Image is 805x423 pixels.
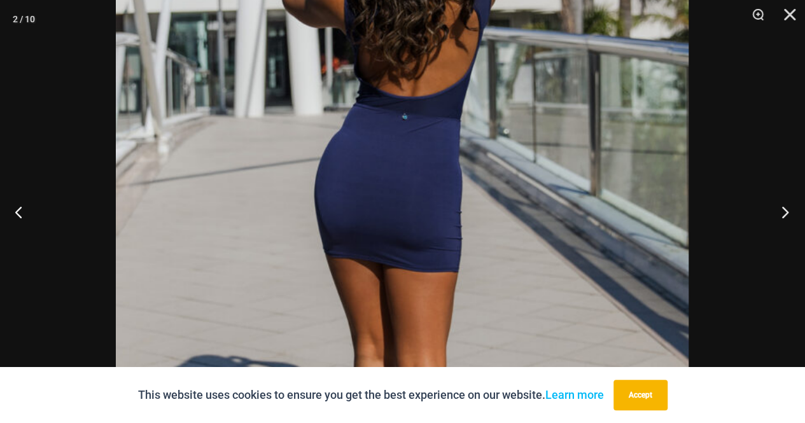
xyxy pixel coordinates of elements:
p: This website uses cookies to ensure you get the best experience on our website. [138,385,604,405]
button: Next [757,180,805,244]
a: Learn more [545,388,604,401]
div: 2 / 10 [13,10,35,29]
button: Accept [613,380,668,410]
